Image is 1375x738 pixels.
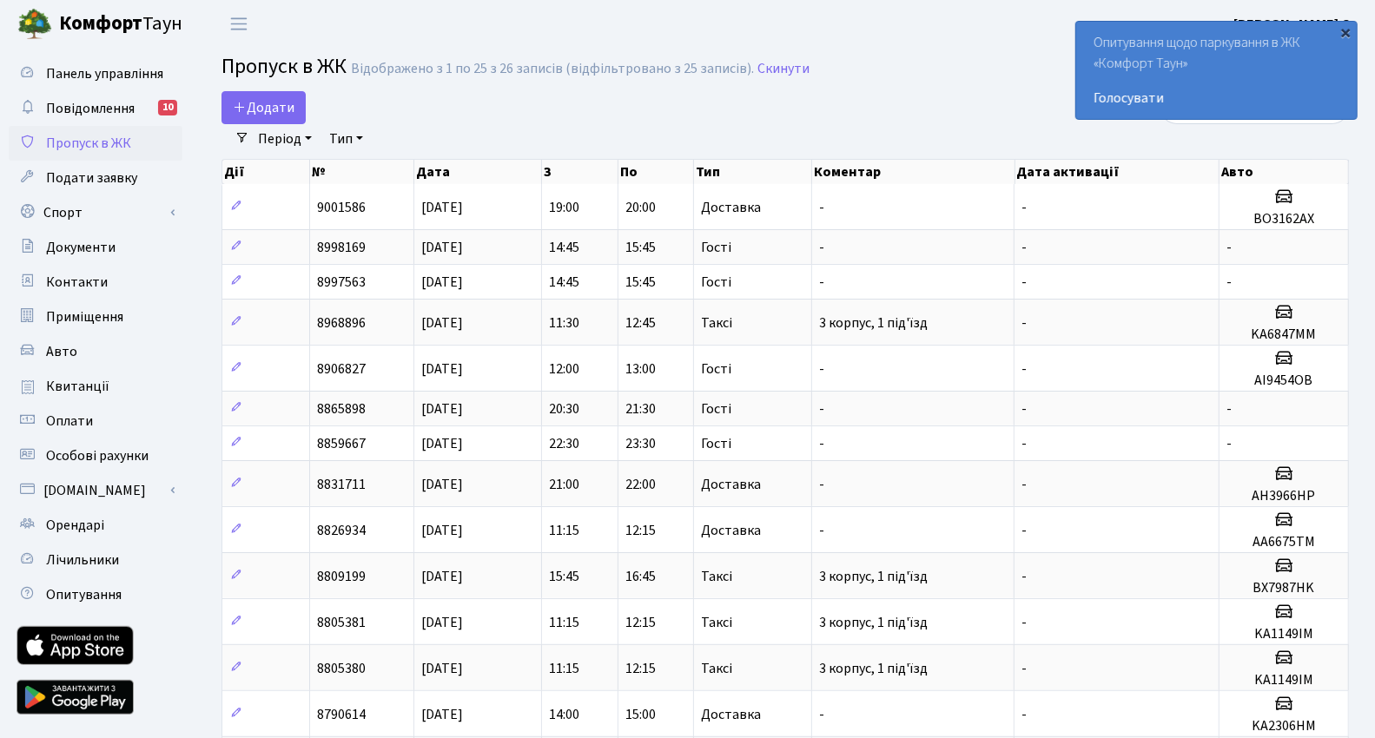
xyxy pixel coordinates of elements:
[317,238,366,257] span: 8998169
[9,126,182,161] a: Пропуск в ЖК
[1226,580,1341,596] h5: BX7987HK
[549,273,579,292] span: 14:45
[1226,326,1341,343] h5: KA6847MM
[701,316,732,330] span: Таксі
[625,273,656,292] span: 15:45
[1021,567,1027,586] span: -
[701,241,731,254] span: Гості
[625,705,656,724] span: 15:00
[9,473,182,508] a: [DOMAIN_NAME]
[46,168,137,188] span: Подати заявку
[217,10,261,38] button: Переключити навігацію
[625,399,656,418] span: 21:30
[1021,705,1027,724] span: -
[1021,659,1027,678] span: -
[1226,372,1341,389] h5: AI9454OB
[414,160,542,184] th: Дата
[618,160,694,184] th: По
[549,434,579,453] span: 22:30
[1021,475,1027,494] span: -
[701,201,761,214] span: Доставка
[819,273,824,292] span: -
[819,567,928,586] span: 3 корпус, 1 під'їзд
[322,124,370,154] a: Тип
[421,613,463,632] span: [DATE]
[9,508,182,543] a: Орендарі
[549,198,579,217] span: 19:00
[421,198,463,217] span: [DATE]
[9,195,182,230] a: Спорт
[46,550,119,570] span: Лічильники
[9,161,182,195] a: Подати заявку
[1226,626,1341,642] h5: KA1149IM
[9,300,182,334] a: Приміщення
[1021,198,1027,217] span: -
[625,475,656,494] span: 22:00
[549,313,579,333] span: 11:30
[1233,15,1354,34] b: [PERSON_NAME] С.
[317,521,366,540] span: 8826934
[1226,434,1232,453] span: -
[549,705,579,724] span: 14:00
[819,359,824,379] span: -
[812,160,1015,184] th: Коментар
[1021,313,1027,333] span: -
[549,567,579,586] span: 15:45
[701,662,732,675] span: Таксі
[819,313,928,333] span: 3 корпус, 1 під'їзд
[1226,399,1232,418] span: -
[9,230,182,265] a: Документи
[46,99,135,118] span: Повідомлення
[625,359,656,379] span: 13:00
[1021,613,1027,632] span: -
[317,399,366,418] span: 8865898
[421,238,463,257] span: [DATE]
[421,313,463,333] span: [DATE]
[9,56,182,91] a: Панель управління
[421,399,463,418] span: [DATE]
[625,567,656,586] span: 16:45
[701,437,731,451] span: Гості
[9,91,182,126] a: Повідомлення10
[421,705,463,724] span: [DATE]
[317,613,366,632] span: 8805381
[46,585,122,604] span: Опитування
[1021,238,1027,257] span: -
[701,524,761,537] span: Доставка
[46,64,163,83] span: Панель управління
[819,521,824,540] span: -
[158,100,177,115] div: 10
[819,399,824,418] span: -
[1021,434,1027,453] span: -
[549,659,579,678] span: 11:15
[46,134,131,153] span: Пропуск в ЖК
[542,160,618,184] th: З
[1021,399,1027,418] span: -
[701,402,731,416] span: Гості
[701,275,731,289] span: Гості
[251,124,319,154] a: Період
[701,616,732,629] span: Таксі
[549,359,579,379] span: 12:00
[421,567,463,586] span: [DATE]
[1021,273,1027,292] span: -
[9,577,182,612] a: Опитування
[1226,534,1341,550] h5: AA6675TM
[9,334,182,369] a: Авто
[421,659,463,678] span: [DATE]
[233,98,294,117] span: Додати
[1226,488,1341,504] h5: AH3966HP
[1226,238,1232,257] span: -
[819,475,824,494] span: -
[1226,273,1232,292] span: -
[46,516,104,535] span: Орендарі
[819,434,824,453] span: -
[701,362,731,376] span: Гості
[549,521,579,540] span: 11:15
[1226,718,1341,735] h5: KA2306HM
[701,708,761,722] span: Доставка
[46,446,149,465] span: Особові рахунки
[317,273,366,292] span: 8997563
[701,478,761,491] span: Доставка
[317,659,366,678] span: 8805380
